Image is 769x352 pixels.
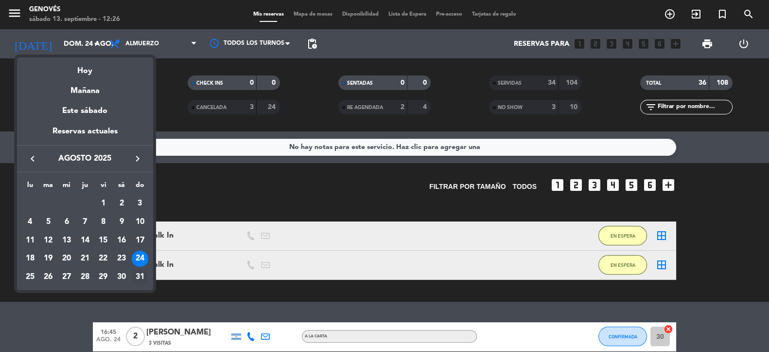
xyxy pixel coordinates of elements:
td: 5 de agosto de 2025 [39,213,58,231]
td: 29 de agosto de 2025 [94,268,113,286]
td: 18 de agosto de 2025 [21,250,39,268]
th: viernes [94,180,113,195]
td: 19 de agosto de 2025 [39,250,58,268]
td: 15 de agosto de 2025 [94,231,113,250]
div: 13 [58,232,75,249]
div: 7 [77,214,93,230]
div: 8 [95,214,112,230]
th: jueves [76,180,94,195]
div: 19 [40,251,56,267]
button: keyboard_arrow_left [24,152,41,165]
div: 28 [77,269,93,285]
td: 9 de agosto de 2025 [112,213,131,231]
div: 12 [40,232,56,249]
th: lunes [21,180,39,195]
div: 11 [22,232,38,249]
div: Reservas actuales [17,125,153,145]
div: 4 [22,214,38,230]
i: keyboard_arrow_right [132,153,143,165]
td: 2 de agosto de 2025 [112,195,131,213]
div: 5 [40,214,56,230]
div: 9 [113,214,130,230]
div: 10 [132,214,148,230]
td: 26 de agosto de 2025 [39,268,58,286]
div: 25 [22,269,38,285]
td: 3 de agosto de 2025 [131,195,149,213]
div: 15 [95,232,112,249]
div: 22 [95,251,112,267]
td: 24 de agosto de 2025 [131,250,149,268]
td: 1 de agosto de 2025 [94,195,113,213]
td: AGO. [21,195,94,213]
div: 16 [113,232,130,249]
div: 21 [77,251,93,267]
td: 31 de agosto de 2025 [131,268,149,286]
th: domingo [131,180,149,195]
div: Hoy [17,57,153,77]
i: keyboard_arrow_left [27,153,38,165]
td: 7 de agosto de 2025 [76,213,94,231]
td: 20 de agosto de 2025 [57,250,76,268]
div: 31 [132,269,148,285]
div: Este sábado [17,97,153,125]
div: 27 [58,269,75,285]
div: 2 [113,195,130,212]
th: sábado [112,180,131,195]
td: 17 de agosto de 2025 [131,231,149,250]
td: 13 de agosto de 2025 [57,231,76,250]
td: 14 de agosto de 2025 [76,231,94,250]
div: 3 [132,195,148,212]
div: 1 [95,195,112,212]
div: 24 [132,251,148,267]
div: 17 [132,232,148,249]
div: 23 [113,251,130,267]
span: agosto 2025 [41,152,129,165]
td: 10 de agosto de 2025 [131,213,149,231]
div: 14 [77,232,93,249]
th: martes [39,180,58,195]
div: 29 [95,269,112,285]
div: 26 [40,269,56,285]
td: 25 de agosto de 2025 [21,268,39,286]
div: 20 [58,251,75,267]
th: miércoles [57,180,76,195]
td: 28 de agosto de 2025 [76,268,94,286]
div: 30 [113,269,130,285]
td: 21 de agosto de 2025 [76,250,94,268]
button: keyboard_arrow_right [129,152,146,165]
div: Mañana [17,77,153,97]
div: 6 [58,214,75,230]
td: 8 de agosto de 2025 [94,213,113,231]
td: 6 de agosto de 2025 [57,213,76,231]
td: 11 de agosto de 2025 [21,231,39,250]
td: 4 de agosto de 2025 [21,213,39,231]
td: 16 de agosto de 2025 [112,231,131,250]
td: 12 de agosto de 2025 [39,231,58,250]
td: 27 de agosto de 2025 [57,268,76,286]
td: 30 de agosto de 2025 [112,268,131,286]
div: 18 [22,251,38,267]
td: 22 de agosto de 2025 [94,250,113,268]
td: 23 de agosto de 2025 [112,250,131,268]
